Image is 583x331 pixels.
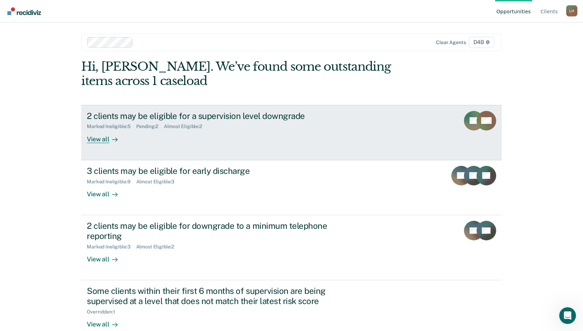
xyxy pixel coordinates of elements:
[164,124,208,129] div: Almost Eligible : 2
[87,124,136,129] div: Marked Ineligible : 5
[136,124,164,129] div: Pending : 2
[566,5,577,16] div: L H
[469,37,494,48] span: D4B
[436,40,466,45] div: Clear agents
[87,184,126,198] div: View all
[136,179,180,185] div: Almost Eligible : 3
[81,160,502,215] a: 3 clients may be eligible for early dischargeMarked Ineligible:9Almost Eligible:3View all
[81,215,502,280] a: 2 clients may be eligible for downgrade to a minimum telephone reportingMarked Ineligible:3Almost...
[87,249,126,263] div: View all
[87,244,136,250] div: Marked Ineligible : 3
[81,59,418,88] div: Hi, [PERSON_NAME]. We’ve found some outstanding items across 1 caseload
[87,111,333,121] div: 2 clients may be eligible for a supervision level downgrade
[81,105,502,160] a: 2 clients may be eligible for a supervision level downgradeMarked Ineligible:5Pending:2Almost Eli...
[136,244,180,250] div: Almost Eligible : 2
[566,5,577,16] button: Profile dropdown button
[87,221,333,241] div: 2 clients may be eligible for downgrade to a minimum telephone reporting
[87,129,126,143] div: View all
[559,307,576,324] iframe: Intercom live chat
[87,315,126,328] div: View all
[87,166,333,176] div: 3 clients may be eligible for early discharge
[87,286,333,306] div: Some clients within their first 6 months of supervision are being supervised at a level that does...
[87,179,136,185] div: Marked Ineligible : 9
[87,309,120,315] div: Overridden : 1
[7,7,41,15] img: Recidiviz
